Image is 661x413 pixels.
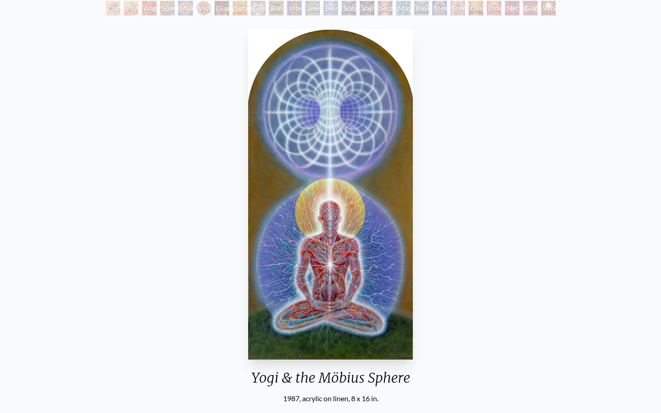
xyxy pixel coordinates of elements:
div: Vajra Being [360,1,374,15]
div: Vision Crystal Tondo [196,1,211,15]
div: Interbeing [287,1,302,15]
img: Yogi-&-Moebius-Sphere-1987-Alex-Grey-watermarked.jpg [248,29,413,360]
div: Sunyata [233,1,247,15]
div: Bardo Being [269,1,284,15]
div: Net of Being [505,1,519,15]
div: Song of Vajra Being [342,1,356,15]
div: Steeplehead 2 [450,1,465,15]
div: Vision Crystal [178,1,193,15]
div: Diamond Being [323,1,338,15]
div: Secret Writing Being [378,1,392,15]
div: Cosmic Elf [251,1,265,15]
div: One [487,1,501,15]
div: Angel Skin [142,1,157,15]
div: White Light [541,1,556,15]
div: Mayan Being [396,1,411,15]
div: Ophanic Eyelash [106,1,120,15]
div: 1987, acrylic on linen, 8 x 16 in. [244,393,417,404]
div: Guardian of Infinite Vision [215,1,229,15]
div: Oversoul [469,1,483,15]
div: Yogi & the Möbius Sphere [244,370,417,393]
div: Jewel Being [305,1,320,15]
div: Godself [523,1,538,15]
div: Peyote Being [414,1,429,15]
div: Psychomicrograph of a Fractal Paisley Cherub Feather Tip [124,1,138,15]
div: Spectral Lotus [160,1,175,15]
div: Steeplehead 1 [432,1,447,15]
